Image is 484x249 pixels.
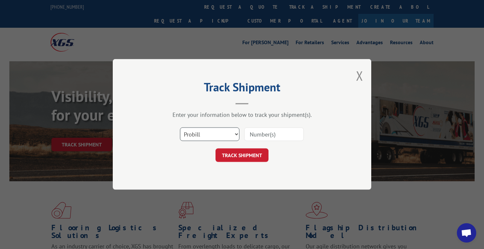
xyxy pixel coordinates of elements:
button: TRACK SHIPMENT [216,149,268,162]
button: Close modal [356,67,363,84]
div: Open chat [457,223,476,243]
h2: Track Shipment [145,83,339,95]
div: Enter your information below to track your shipment(s). [145,111,339,119]
input: Number(s) [244,128,304,141]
